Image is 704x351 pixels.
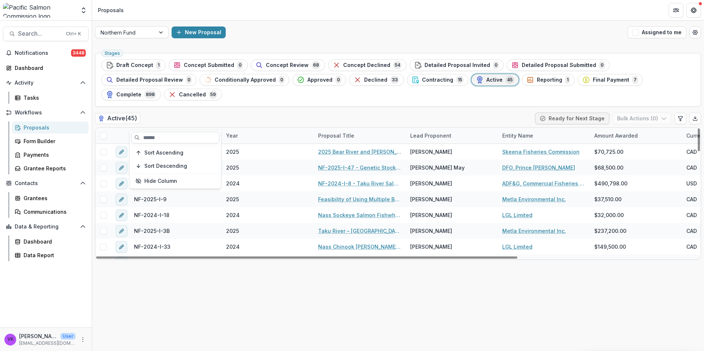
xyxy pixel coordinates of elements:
a: Metla Environmental Inc. [502,227,566,235]
div: Proposals [24,124,83,131]
button: Concept Declined54 [328,59,406,71]
div: Amount Awarded [590,128,682,143]
span: $37,510.00 [594,195,622,203]
span: 0 [186,76,192,84]
span: 0 [279,76,285,84]
a: Tasks [12,92,89,104]
span: Concept Review [266,62,309,68]
div: Project ID [130,128,222,143]
span: CAD [686,195,697,203]
span: $68,500.00 [594,164,623,171]
span: 0 [335,76,341,84]
a: Taku River – [GEOGRAPHIC_DATA], [GEOGRAPHIC_DATA], and Coho Salmon Stock Assessment (Metla portion) [318,227,401,235]
button: Detailed Proposal Submitted0 [507,59,610,71]
button: Approved0 [292,74,346,86]
span: 45 [506,76,514,84]
button: Reporting1 [522,74,575,86]
span: CAD [686,164,697,171]
a: [GEOGRAPHIC_DATA][US_STATE], College of Fisheries and Ocean Sciences, [GEOGRAPHIC_DATA] [502,259,585,266]
button: Detailed Proposal Review0 [101,74,197,86]
span: Cancelled [179,92,206,98]
div: Year [222,128,314,143]
img: Pacific Salmon Commission logo [3,3,75,18]
span: Concept Declined [343,62,390,68]
button: Open Contacts [3,177,89,189]
div: Entity Name [498,128,590,143]
div: Lead Proponent [406,128,498,143]
button: Bulk Actions (0) [612,113,672,124]
span: NF-2025-I-3B [134,227,170,235]
span: NF-2025-I-9 [134,195,166,203]
button: Open Workflows [3,107,89,118]
span: Draft Concept [116,62,153,68]
span: 2025 [226,164,239,171]
span: $32,000.00 [594,211,624,219]
div: Proposal Title [314,128,406,143]
span: Conditionally Approved [215,77,276,83]
button: New Proposal [172,26,226,38]
span: 1 [156,61,161,69]
span: 0 [493,61,499,69]
div: Data Report [24,251,83,259]
span: 0 [237,61,243,69]
a: ADF&G, Commercial Fisheries Division ([GEOGRAPHIC_DATA]) [502,180,585,187]
button: Detailed Proposal Invited0 [409,59,504,71]
span: CAD [686,148,697,156]
div: Tasks [24,94,83,102]
a: Data Report [12,249,89,261]
button: Sort Ascending [131,147,219,159]
span: Final Payment [593,77,629,83]
button: Edit table settings [675,113,686,124]
span: [PERSON_NAME] [410,180,452,187]
span: Concept Submitted [184,62,234,68]
span: Declined [364,77,387,83]
div: Dashboard [15,64,83,72]
div: Form Builder [24,137,83,145]
button: Export table data [689,113,701,124]
span: 3448 [71,49,86,57]
span: CAD [686,243,697,251]
button: Open table manager [689,26,701,38]
button: Partners [669,3,683,18]
a: DFO, Prince [PERSON_NAME] [502,164,575,171]
span: 15 [456,76,464,84]
a: NF-2024-I-8 - Taku River Salmon Stock Assessment [318,180,401,187]
a: 2025 Bear River and [PERSON_NAME][GEOGRAPHIC_DATA] Enumeration Fences Operation [318,148,401,156]
span: NF-2024-I-18 [134,211,169,219]
a: Payments [12,149,89,161]
div: Amount Awarded [590,132,642,139]
a: Feasibility of Using Multiple Beam Sonar for Enumeration of Tatsamenie Lake Smolt Outmigration [318,195,401,203]
a: LGL Limited [502,211,532,219]
a: Dashboard [3,62,89,74]
button: edit [116,178,127,189]
span: Stages [105,51,120,56]
button: Notifications3448 [3,47,89,59]
div: Proposals [98,6,124,14]
button: Ready for Next Stage [535,113,609,124]
button: edit [116,209,127,221]
button: Contracting15 [407,74,468,86]
span: [PERSON_NAME] [410,227,452,235]
div: Victor Keong [7,337,14,342]
span: USD [686,180,697,187]
span: [PERSON_NAME] [410,211,452,219]
button: More [78,335,87,344]
button: Get Help [686,3,701,18]
button: Concept Review68 [251,59,325,71]
span: Sort Ascending [144,150,183,156]
button: Cancelled59 [164,89,222,100]
span: 2025 [226,148,239,156]
span: Detailed Proposal Submitted [522,62,596,68]
a: Nass Sockeye Salmon Fishwheel DNA and Fecundity Project 2024 [318,211,401,219]
button: edit [116,241,127,253]
div: Grantees [24,194,83,202]
span: 1 [565,76,570,84]
button: Hide Column [131,175,219,187]
button: Complete898 [101,89,161,100]
button: edit [116,162,127,174]
a: Grantees [12,192,89,204]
